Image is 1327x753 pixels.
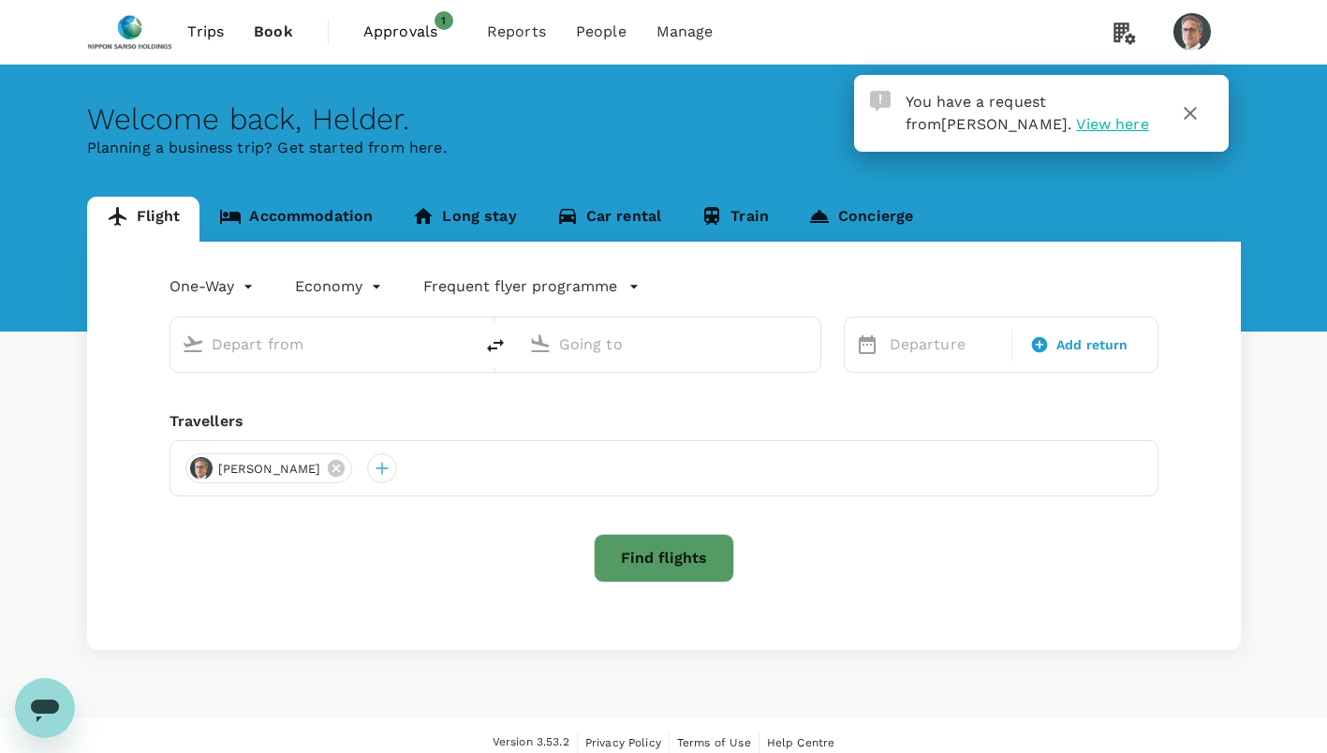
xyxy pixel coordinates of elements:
[585,736,661,749] span: Privacy Policy
[677,732,751,753] a: Terms of Use
[1056,335,1128,355] span: Add return
[212,330,434,359] input: Depart from
[207,460,332,479] span: [PERSON_NAME]
[473,323,518,368] button: delete
[656,21,714,43] span: Manage
[87,102,1241,137] div: Welcome back , Helder .
[423,275,617,298] p: Frequent flyer programme
[807,342,811,346] button: Open
[170,272,258,302] div: One-Way
[423,275,640,298] button: Frequent flyer programme
[190,457,213,480] img: avatar-67845fc166983.png
[1076,115,1148,133] span: View here
[295,272,386,302] div: Economy
[493,733,569,752] span: Version 3.53.2
[870,91,891,111] img: Approval Request
[906,93,1072,133] span: You have a request from .
[537,197,682,242] a: Car rental
[460,342,464,346] button: Open
[767,732,835,753] a: Help Centre
[941,115,1068,133] span: [PERSON_NAME]
[681,197,789,242] a: Train
[392,197,536,242] a: Long stay
[363,21,457,43] span: Approvals
[1173,13,1211,51] img: Helder Teixeira
[890,333,1001,356] p: Departure
[677,736,751,749] span: Terms of Use
[185,453,353,483] div: [PERSON_NAME]
[594,534,734,583] button: Find flights
[15,678,75,738] iframe: Button to launch messaging window
[170,410,1158,433] div: Travellers
[199,197,392,242] a: Accommodation
[767,736,835,749] span: Help Centre
[87,137,1241,159] p: Planning a business trip? Get started from here.
[87,11,173,52] img: Nippon Sanso Holdings Singapore Pte Ltd
[487,21,546,43] span: Reports
[576,21,627,43] span: People
[435,11,453,30] span: 1
[254,21,293,43] span: Book
[585,732,661,753] a: Privacy Policy
[187,21,224,43] span: Trips
[789,197,933,242] a: Concierge
[559,330,781,359] input: Going to
[87,197,200,242] a: Flight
